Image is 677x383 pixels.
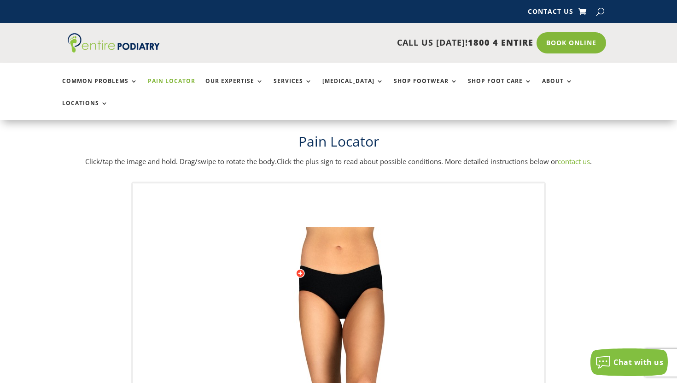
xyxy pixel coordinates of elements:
[590,348,668,376] button: Chat with us
[468,37,533,48] span: 1800 4 ENTIRE
[542,78,573,98] a: About
[528,8,573,18] a: Contact Us
[68,45,160,54] a: Entire Podiatry
[68,33,160,53] img: logo (1)
[394,78,458,98] a: Shop Footwear
[613,357,663,367] span: Chat with us
[148,78,195,98] a: Pain Locator
[558,157,590,166] a: contact us
[62,78,138,98] a: Common Problems
[62,100,108,120] a: Locations
[274,78,312,98] a: Services
[468,78,532,98] a: Shop Foot Care
[85,157,277,166] span: Click/tap the image and hold. Drag/swipe to rotate the body.
[68,132,609,156] h1: Pain Locator
[193,37,533,49] p: CALL US [DATE]!
[537,32,606,53] a: Book Online
[322,78,384,98] a: [MEDICAL_DATA]
[205,78,263,98] a: Our Expertise
[277,157,592,166] span: Click the plus sign to read about possible conditions. More detailed instructions below or .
